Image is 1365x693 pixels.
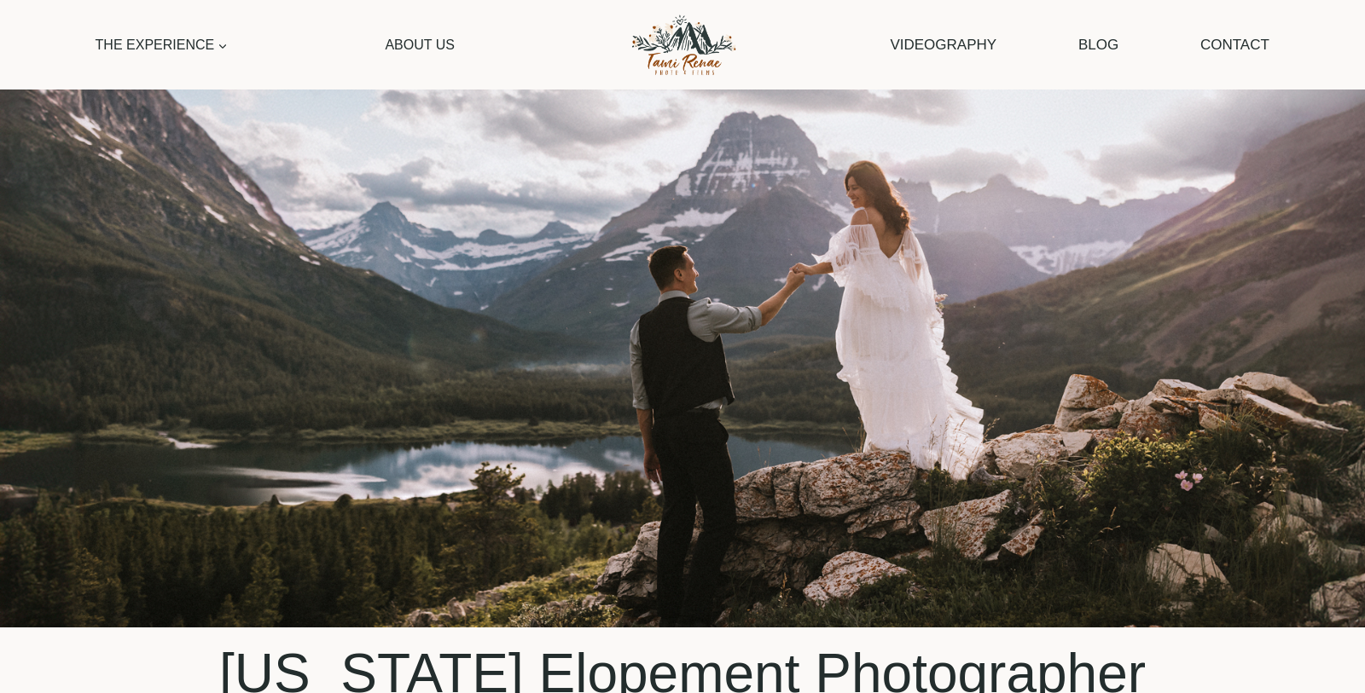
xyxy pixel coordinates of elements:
a: Videography [881,23,1005,66]
nav: Secondary [881,23,1278,66]
nav: Primary [87,26,462,64]
img: Tami Renae Photo & Films Logo [613,9,753,80]
a: Contact [1192,23,1278,66]
a: About Us [377,26,463,64]
a: The Experience [87,26,236,64]
a: Blog [1070,23,1128,66]
span: The Experience [96,34,229,56]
